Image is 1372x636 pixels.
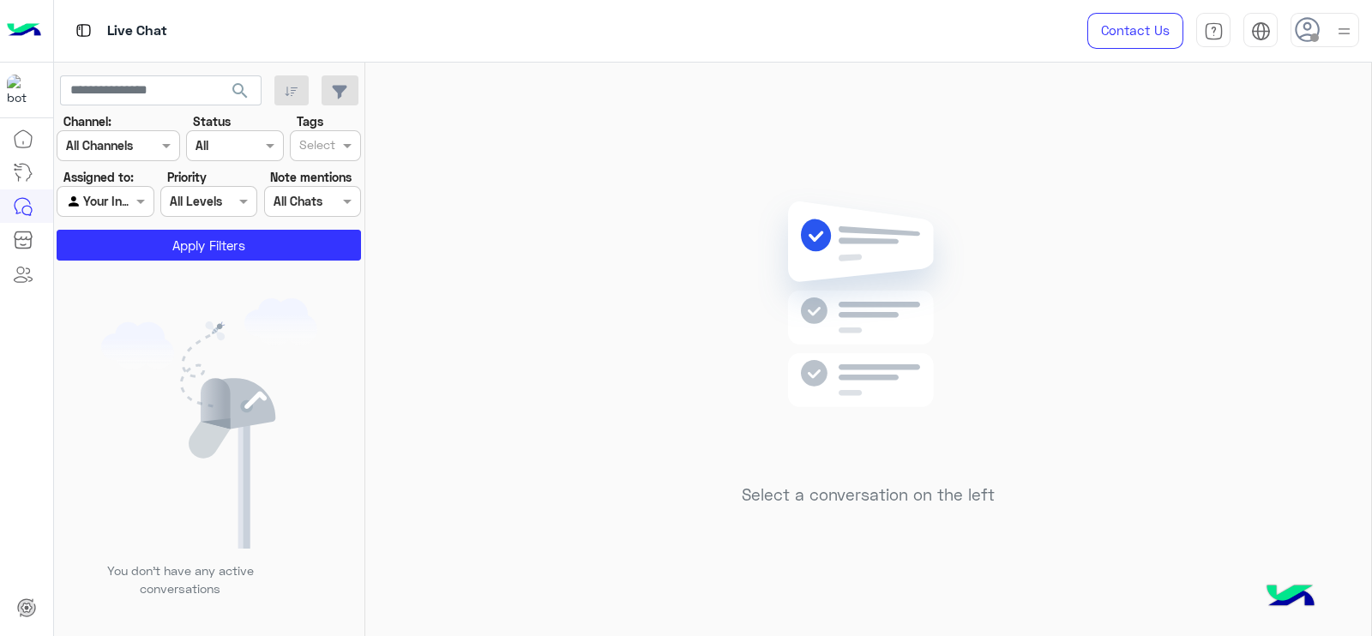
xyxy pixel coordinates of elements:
label: Tags [297,112,323,130]
img: no messages [744,188,992,472]
label: Priority [167,168,207,186]
span: search [230,81,250,101]
img: empty users [101,298,317,549]
a: tab [1196,13,1231,49]
label: Status [193,112,231,130]
label: Note mentions [270,168,352,186]
img: Logo [7,13,41,49]
label: Channel: [63,112,111,130]
img: tab [1251,21,1271,41]
p: Live Chat [107,20,167,43]
h5: Select a conversation on the left [742,485,995,505]
label: Assigned to: [63,168,134,186]
a: Contact Us [1087,13,1183,49]
img: hulul-logo.png [1261,567,1321,627]
img: tab [73,20,94,41]
p: You don’t have any active conversations [93,561,267,598]
img: profile [1333,21,1355,42]
img: 1403182699927242 [7,75,38,105]
div: Select [297,135,335,158]
button: search [220,75,262,112]
button: Apply Filters [57,230,361,261]
img: tab [1204,21,1224,41]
